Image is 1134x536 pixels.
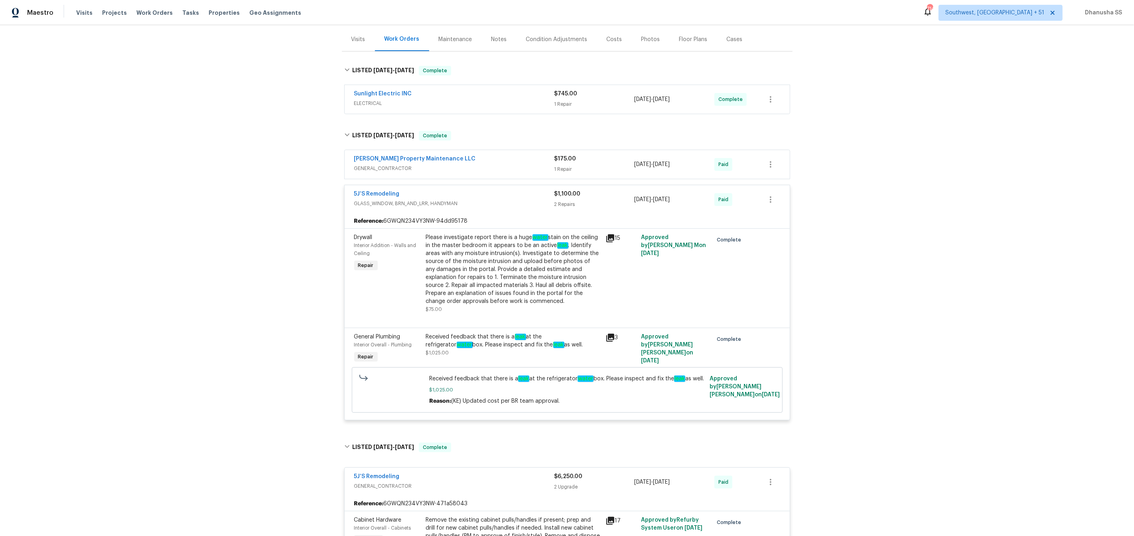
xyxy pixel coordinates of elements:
span: [DATE] [395,444,414,450]
div: 3 [605,333,637,342]
span: [DATE] [653,479,670,485]
div: Visits [351,36,365,44]
span: (KE) Updated cost per BR team approval. [451,398,560,404]
em: leak [674,376,685,382]
span: [DATE] [634,197,651,202]
span: Complete [420,443,450,451]
div: LISTED [DATE]-[DATE]Complete [342,58,793,83]
div: 2 Repairs [554,200,635,208]
span: [DATE] [395,133,414,138]
span: Properties [209,9,240,17]
span: GLASS_WINDOW, BRN_AND_LRR, HANDYMAN [354,200,554,208]
div: Maintenance [439,36,472,44]
em: leak [557,242,568,249]
em: water [532,234,548,241]
span: Interior Overall - Cabinets [354,526,411,530]
div: 15 [605,233,637,243]
div: 2 Upgrade [554,483,635,491]
span: General Plumbing [354,334,400,340]
b: Reference: [354,217,384,225]
div: 6GWQN234VY3NW-94dd95178 [345,214,790,228]
em: leak [553,342,564,348]
span: - [373,67,414,73]
a: 5J’S Remodeling [354,474,400,479]
span: $75.00 [426,307,442,312]
span: Approved by [PERSON_NAME] [PERSON_NAME] on [641,334,693,364]
span: Dhanusha SS [1082,9,1122,17]
span: Interior Addition - Walls and Ceiling [354,243,416,256]
span: Repair [355,353,377,361]
div: 17 [605,516,637,526]
em: leak [518,376,529,382]
span: Tasks [182,10,199,16]
span: [DATE] [653,97,670,102]
div: 714 [927,5,933,13]
div: Condition Adjustments [526,36,588,44]
div: Costs [607,36,622,44]
span: Received feedback that there is a at the refrigerator box. Please inspect and fix the as well. [429,375,705,383]
span: - [373,133,414,138]
span: Paid [718,196,732,204]
span: Drywall [354,235,373,240]
span: Complete [420,67,450,75]
span: Southwest, [GEOGRAPHIC_DATA] + 51 [945,9,1044,17]
span: $745.00 [554,91,578,97]
span: [DATE] [634,97,651,102]
span: Cabinet Hardware [354,517,402,523]
em: water [457,342,473,348]
em: water [578,376,594,382]
div: 1 Repair [554,165,635,173]
b: Reference: [354,500,384,508]
div: Floor Plans [679,36,708,44]
span: [DATE] [641,358,659,364]
span: [DATE] [373,444,392,450]
span: Complete [717,335,744,343]
span: [DATE] [634,162,651,167]
h6: LISTED [352,66,414,75]
span: Interior Overall - Plumbing [354,342,412,347]
span: Approved by Refurby System User on [641,517,702,531]
span: $6,250.00 [554,474,583,479]
div: Cases [727,36,743,44]
span: $1,025.00 [426,350,449,355]
div: Received feedback that there is a at the refrigerator box. Please inspect and fix the as well. [426,333,601,349]
span: Reason: [429,398,451,404]
em: leak [515,334,526,340]
a: [PERSON_NAME] Property Maintenance LLC [354,156,476,162]
span: $1,100.00 [554,191,581,197]
span: Projects [102,9,127,17]
span: Work Orders [136,9,173,17]
div: 6GWQN234VY3NW-471a58043 [345,496,790,511]
span: [DATE] [634,479,651,485]
h6: LISTED [352,131,414,140]
span: - [373,444,414,450]
span: Visits [76,9,93,17]
span: Complete [717,236,744,244]
span: Repair [355,261,377,269]
div: Please investigate report there is a huge stain on the ceiling in the master bedroom it appears t... [426,233,601,305]
span: Approved by [PERSON_NAME] M on [641,235,706,256]
span: ELECTRICAL [354,99,554,107]
a: 5J’S Remodeling [354,191,400,197]
div: Work Orders [385,35,420,43]
span: Geo Assignments [249,9,301,17]
div: LISTED [DATE]-[DATE]Complete [342,435,793,460]
a: Sunlight Electric INC [354,91,412,97]
span: $1,025.00 [429,386,705,394]
span: [DATE] [762,392,780,398]
div: Notes [491,36,507,44]
span: - [634,196,670,204]
div: 1 Repair [554,100,635,108]
span: Complete [718,95,746,103]
span: Paid [718,478,732,486]
span: Paid [718,160,732,168]
span: [DATE] [653,162,670,167]
h6: LISTED [352,443,414,452]
span: [DATE] [373,133,392,138]
span: [DATE] [395,67,414,73]
span: - [634,160,670,168]
span: GENERAL_CONTRACTOR [354,482,554,490]
span: Approved by [PERSON_NAME] [PERSON_NAME] on [710,376,780,398]
span: [DATE] [684,525,702,531]
div: LISTED [DATE]-[DATE]Complete [342,123,793,148]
